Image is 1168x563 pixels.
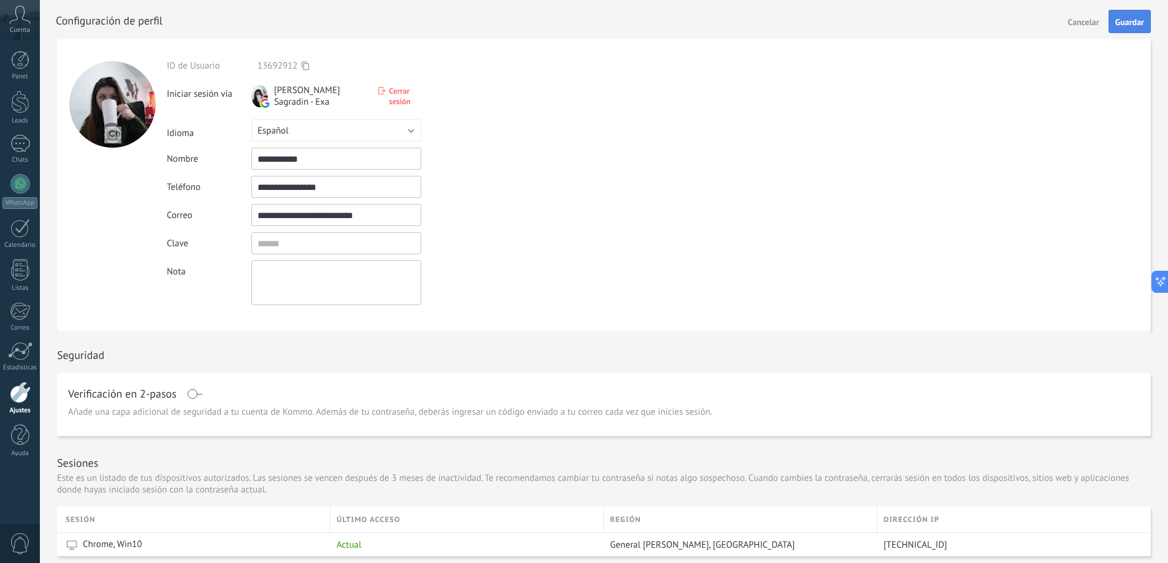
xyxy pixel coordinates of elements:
span: General [PERSON_NAME], [GEOGRAPHIC_DATA] [610,539,795,551]
div: Calendario [2,241,38,249]
div: Estadísticas [2,364,38,372]
button: Cancelar [1063,12,1104,31]
span: Cancelar [1068,18,1099,26]
div: Nota [167,260,251,278]
span: Cerrar sesión [389,86,421,107]
div: Correo [167,210,251,221]
h1: Sesiones [57,456,98,470]
span: Actual [337,539,361,551]
span: Cuenta [10,26,30,34]
div: Leads [2,117,38,125]
div: General Deheza, Argentina [604,533,871,556]
div: Iniciar sesión vía [167,83,251,100]
h1: Seguridad [57,348,104,362]
h1: Verificación en 2-pasos [68,389,177,399]
div: 181.111.213.66 [877,533,1142,556]
div: Región [604,507,877,532]
div: Idioma [167,123,251,139]
div: Listas [2,284,38,292]
div: Chats [2,156,38,164]
span: Guardar [1115,18,1144,26]
span: Añade una capa adicional de seguridad a tu cuenta de Kommo. Además de tu contraseña, deberás ingr... [68,406,712,418]
div: Ayuda [2,450,38,458]
span: [PERSON_NAME] Sagradin - Exa [274,85,367,108]
div: Teléfono [167,181,251,193]
span: Chrome, Win10 [83,538,142,551]
div: Ajustes [2,407,38,415]
p: Este es un listado de tus dispositivos autorizados. Las sesiones se vencen después de 3 meses de ... [57,472,1151,496]
button: Guardar [1109,10,1151,33]
span: [TECHNICAL_ID] [884,539,947,551]
div: Correo [2,324,38,332]
div: Sesión [66,507,330,532]
div: WhatsApp [2,197,37,209]
div: Dirección IP [877,507,1151,532]
div: Clave [167,238,251,249]
div: Nombre [167,153,251,165]
div: último acceso [330,507,603,532]
div: Panel [2,73,38,81]
button: Español [251,119,421,142]
span: 13692912 [258,60,297,72]
div: ID de Usuario [167,60,251,72]
span: Español [258,125,289,137]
